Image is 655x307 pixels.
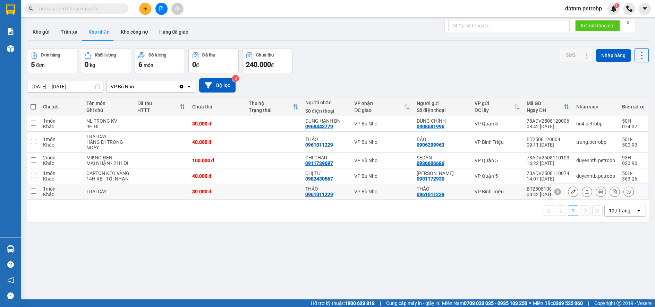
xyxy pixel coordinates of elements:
[475,100,514,106] div: VP gửi
[354,100,404,106] div: VP nhận
[202,53,215,58] div: Đã thu
[311,299,375,307] span: Hỗ trợ kỹ thuật:
[527,176,569,182] div: 14:07 [DATE]
[560,4,607,13] span: datnm.petrobp
[271,62,274,68] span: đ
[596,49,631,62] button: Nhập hàng
[245,98,302,116] th: Toggle SortBy
[86,155,130,160] div: MIẾNG ĐEN
[41,53,60,58] div: Đơn hàng
[616,301,621,306] span: copyright
[475,189,520,194] div: VP Bình Triệu
[305,170,347,176] div: CHỊ TƯ
[305,176,333,182] div: 0982430567
[609,207,630,214] div: 10 / trang
[246,60,271,69] span: 240.000
[43,176,79,182] div: Khác
[417,124,444,129] div: 0908681996
[642,6,648,12] span: caret-down
[417,155,468,160] div: SEDAN
[581,22,614,29] span: Kết nối tổng đài
[305,137,347,142] div: THẢO
[464,300,527,306] strong: 0708 023 035 - 0935 103 250
[417,192,444,197] div: 0961011229
[417,118,468,124] div: DUNG CHÍNH
[29,6,34,11] span: search
[622,155,645,166] div: 93H-020.96
[242,48,292,73] button: Chưa thu240.000đ
[7,261,14,268] span: question-circle
[55,24,83,40] button: Trên xe
[7,245,14,253] img: warehouse-icon
[86,134,130,139] div: TRÁI CÂY
[417,142,444,148] div: 0906209963
[475,121,520,126] div: VP Quận 5
[527,192,569,197] div: 08:42 [DATE]
[27,81,103,92] input: Select a date range.
[305,192,333,197] div: 0961011229
[7,45,14,52] img: warehouse-icon
[553,300,583,306] strong: 0369 525 060
[86,118,130,124] div: NL TRONG KV
[144,62,153,68] span: món
[139,3,151,15] button: plus
[576,173,615,179] div: duyenntb.petrobp
[148,53,166,58] div: Số lượng
[626,20,630,25] span: close
[192,173,242,179] div: 40.000 đ
[527,142,569,148] div: 09:11 [DATE]
[86,160,130,166] div: MAI NHẬN - 21H ĐI
[576,121,615,126] div: hc4.petrobp
[615,3,618,8] span: 1
[622,104,645,109] div: Biển số xe
[159,6,164,11] span: file-add
[305,155,347,160] div: CHI CHÂU
[568,186,578,197] div: Sửa đơn hàng
[199,78,236,93] button: Bộ lọc
[192,189,242,194] div: 30.000 đ
[36,62,45,68] span: đơn
[533,299,583,307] span: Miền Bắc
[86,107,130,113] div: Ghi chú
[636,208,641,213] svg: open
[171,3,184,15] button: aim
[43,142,79,148] div: Khác
[626,6,632,12] img: phone-icon
[527,100,564,106] div: Mã GD
[134,98,189,116] th: Toggle SortBy
[188,48,239,73] button: Đã thu0đ
[417,137,468,142] div: BẢO
[86,139,130,150] div: HÀNG ĐI TRONG NGÀY
[38,5,120,12] input: Tìm tên, số ĐT hoặc mã đơn
[192,139,242,145] div: 40.000 đ
[354,173,410,179] div: VP Bù Nho
[43,118,79,124] div: 1 món
[417,176,444,182] div: 0931172930
[527,155,569,160] div: 78ADV2508110103
[43,155,79,160] div: 2 món
[27,48,77,73] button: Đơn hàng5đơn
[527,160,569,166] div: 16:22 [DATE]
[475,158,520,163] div: VP Quận 5
[527,107,564,113] div: Ngày ĐH
[305,142,333,148] div: 0961011229
[232,75,239,82] sup: 3
[179,84,184,89] svg: Clear value
[448,20,570,31] input: Nhập số tổng đài
[27,24,55,40] button: Kho gửi
[137,100,180,106] div: Đã thu
[527,170,569,176] div: 78ADV2508110074
[43,186,79,192] div: 1 món
[305,100,347,105] div: Người nhận
[305,124,333,129] div: 0968443779
[560,49,581,61] button: SMS
[154,24,194,40] button: Hàng đã giao
[196,62,199,68] span: đ
[305,118,347,124] div: DUNG HẠNH BN
[417,170,468,176] div: ANH CƯỜNG
[31,60,35,69] span: 5
[43,170,79,176] div: 1 món
[43,160,79,166] div: Khác
[527,137,569,142] div: BT2508120004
